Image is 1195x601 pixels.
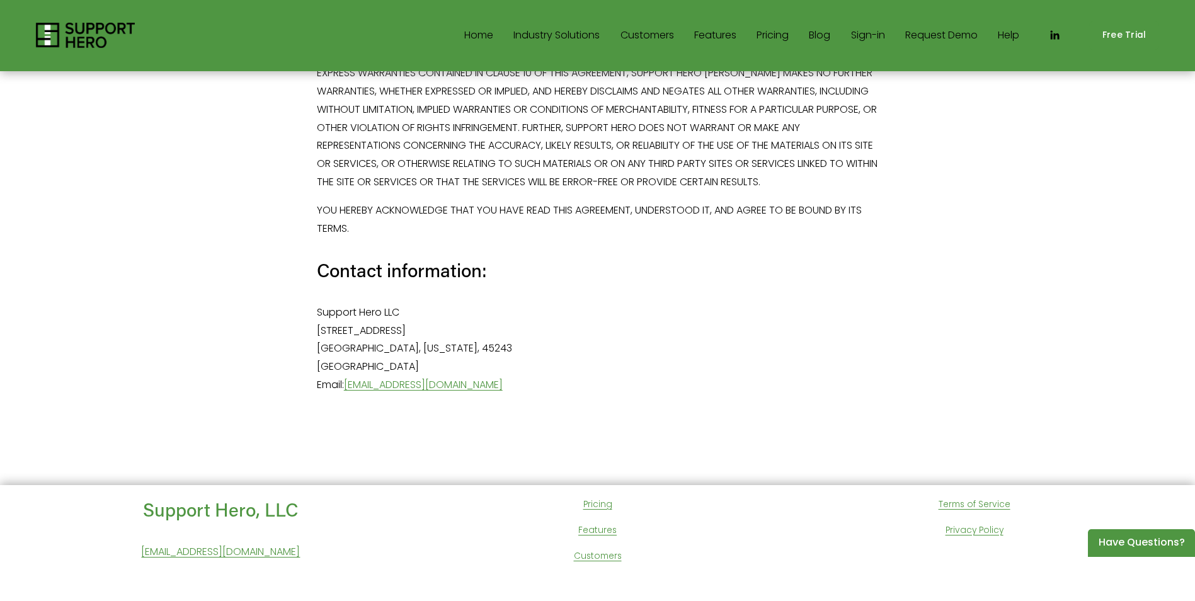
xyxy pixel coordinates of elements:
[1089,21,1159,50] a: Free Trial
[464,25,493,45] a: Home
[141,543,300,561] a: [EMAIL_ADDRESS][DOMAIN_NAME]
[578,523,617,539] a: Features
[36,23,135,48] img: Support Hero
[317,258,879,283] h4: Contact information:
[851,25,885,45] a: Sign-in
[344,377,503,392] a: [EMAIL_ADDRESS][DOMAIN_NAME]
[694,25,736,45] a: Features
[36,497,406,523] h4: Support Hero, LLC
[574,549,622,564] a: Customers
[317,304,879,394] p: Support Hero LLC [STREET_ADDRESS] [GEOGRAPHIC_DATA], [US_STATE], 45243 [GEOGRAPHIC_DATA] Email:
[946,523,1003,539] a: Privacy Policy
[317,46,879,191] p: THE MATERIALS CONTAINED ON THE SUPPORT HERO SITE AND SERVICES ARE PROVIDED “AS IS”. OTHER THAN FO...
[1088,529,1195,557] div: Have Questions?
[939,497,1010,513] a: Terms of Service
[513,26,600,45] span: Industry Solutions
[513,25,600,45] a: folder dropdown
[1048,29,1061,42] a: LinkedIn
[998,25,1019,45] a: Help
[620,25,674,45] a: Customers
[317,202,879,238] p: YOU HEREBY ACKNOWLEDGE THAT YOU HAVE READ THIS AGREEMENT, UNDERSTOOD IT, AND AGREE TO BE BOUND BY...
[809,25,830,45] a: Blog
[757,25,789,45] a: Pricing
[583,497,612,513] a: Pricing
[905,25,978,45] a: Request Demo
